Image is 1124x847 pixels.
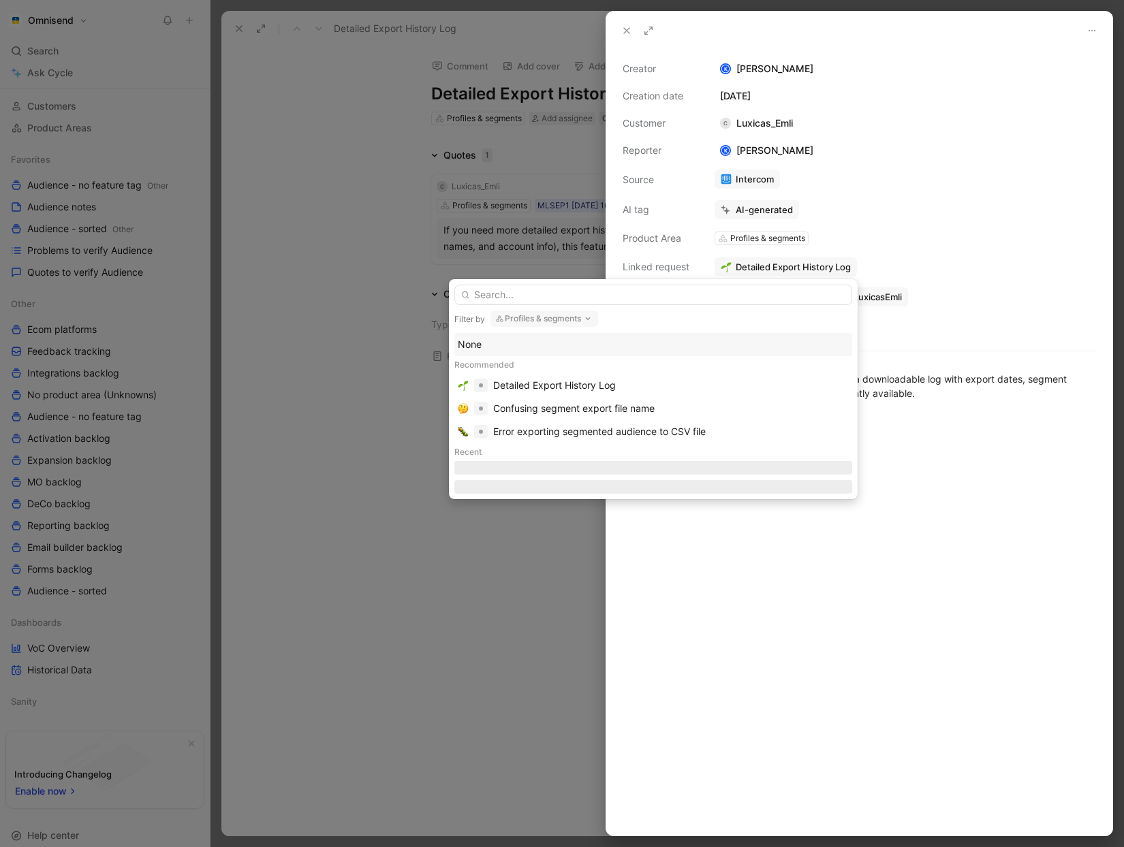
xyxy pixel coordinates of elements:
input: Search... [454,285,852,305]
div: Error exporting segmented audience to CSV file [493,423,706,440]
img: 🌱 [458,380,469,391]
button: Profiles & segments [490,310,598,327]
div: Recent [454,443,852,461]
div: Confusing segment export file name [493,400,655,417]
div: Recommended [454,356,852,374]
div: Detailed Export History Log [493,377,616,394]
img: 🐛 [458,426,469,437]
img: 🤔 [458,403,469,414]
div: Filter by [454,314,485,325]
div: None [458,336,849,353]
